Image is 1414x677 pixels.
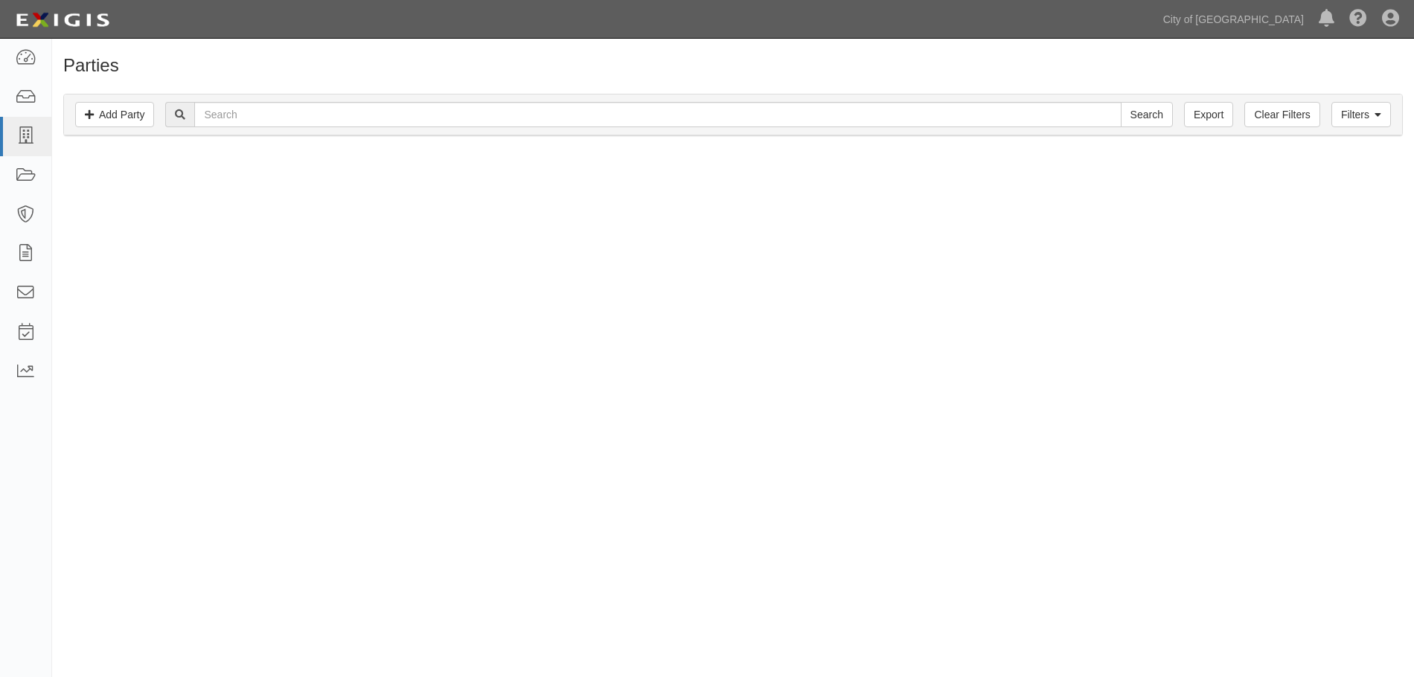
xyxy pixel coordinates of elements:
a: Export [1184,102,1233,127]
a: Clear Filters [1244,102,1319,127]
h1: Parties [63,56,1403,75]
input: Search [1121,102,1173,127]
img: logo-5460c22ac91f19d4615b14bd174203de0afe785f0fc80cf4dbbc73dc1793850b.png [11,7,114,33]
input: Search [194,102,1121,127]
a: Filters [1331,102,1391,127]
a: Add Party [75,102,154,127]
i: Help Center - Complianz [1349,10,1367,28]
a: City of [GEOGRAPHIC_DATA] [1156,4,1311,34]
